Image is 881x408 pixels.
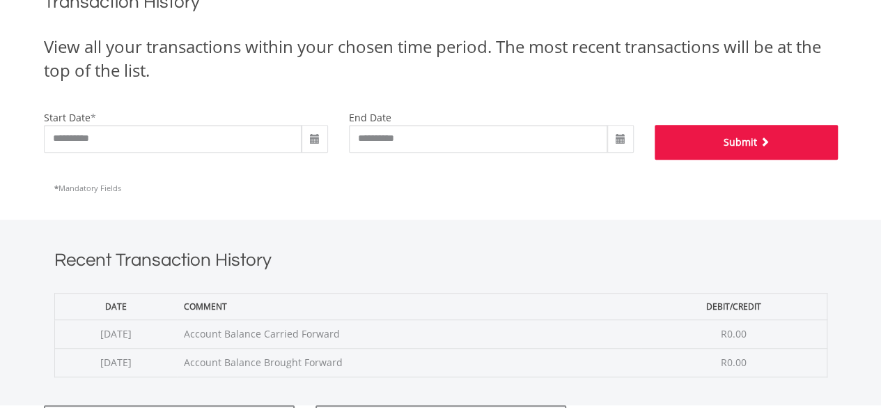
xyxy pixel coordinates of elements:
[54,319,177,348] td: [DATE]
[721,356,747,369] span: R0.00
[177,348,641,377] td: Account Balance Brought Forward
[54,183,121,193] span: Mandatory Fields
[177,293,641,319] th: Comment
[721,327,747,340] span: R0.00
[54,293,177,319] th: Date
[655,125,838,160] button: Submit
[44,35,838,83] div: View all your transactions within your chosen time period. The most recent transactions will be a...
[44,111,91,124] label: start date
[54,348,177,377] td: [DATE]
[349,111,391,124] label: end date
[177,319,641,348] td: Account Balance Carried Forward
[54,248,827,279] h1: Recent Transaction History
[641,293,827,319] th: Debit/Credit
